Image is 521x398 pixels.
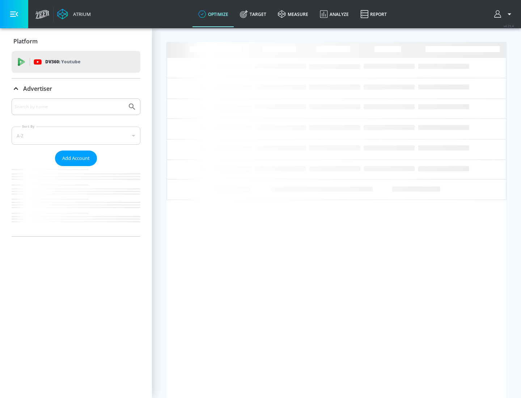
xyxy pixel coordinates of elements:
a: optimize [192,1,234,27]
div: Platform [12,31,140,51]
div: Atrium [70,11,91,17]
a: Analyze [314,1,355,27]
span: Add Account [62,154,90,162]
button: Add Account [55,151,97,166]
nav: list of Advertiser [12,166,140,236]
a: Report [355,1,393,27]
label: Sort By [21,124,36,129]
div: A-Z [12,127,140,145]
p: DV360: [45,58,80,66]
input: Search by name [14,102,124,111]
a: measure [272,1,314,27]
p: Platform [13,37,38,45]
div: Advertiser [12,79,140,99]
p: Youtube [61,58,80,65]
p: Advertiser [23,85,52,93]
div: Advertiser [12,98,140,236]
span: v 4.25.4 [504,24,514,28]
div: DV360: Youtube [12,51,140,73]
a: Atrium [57,9,91,20]
a: Target [234,1,272,27]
